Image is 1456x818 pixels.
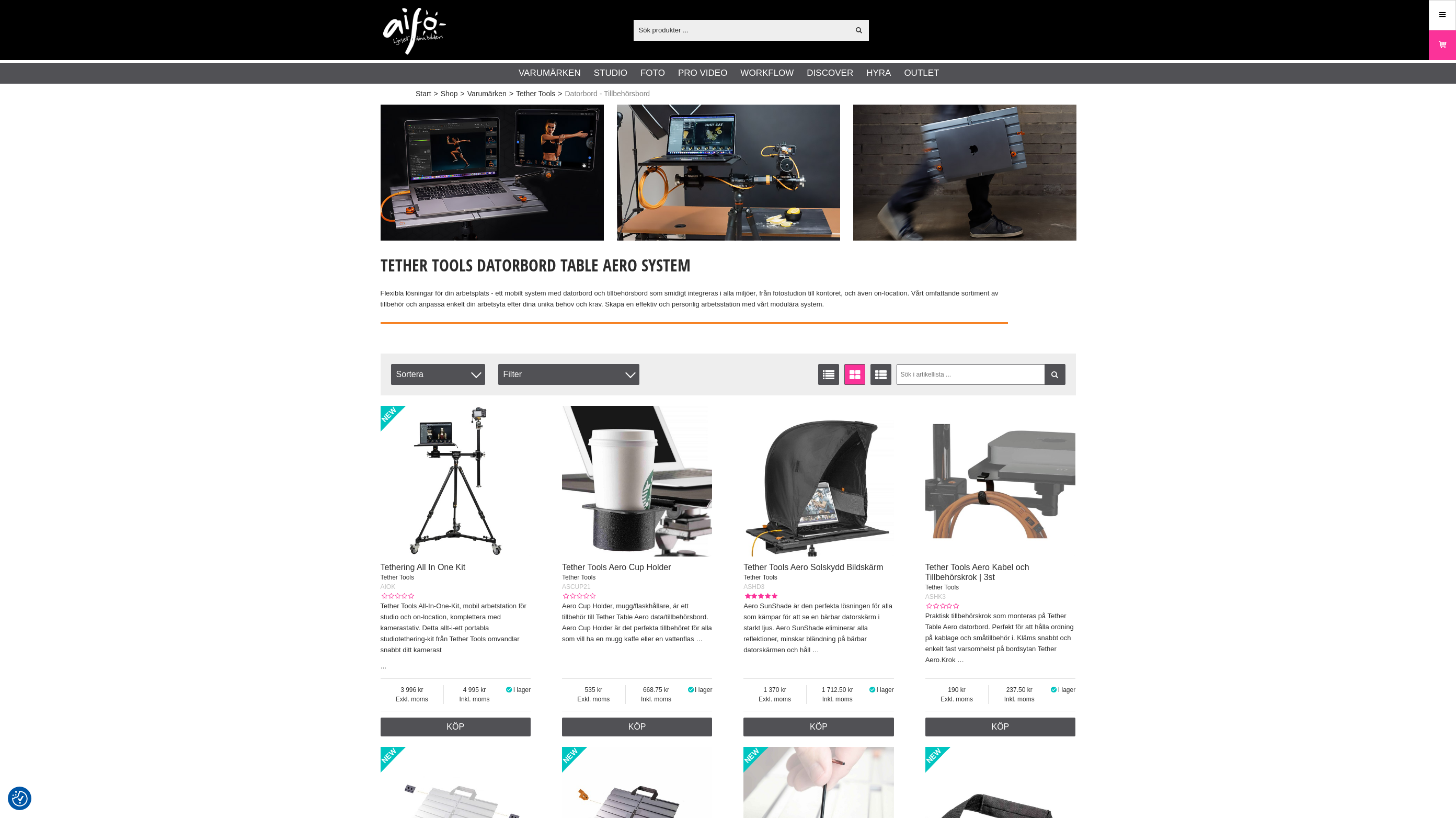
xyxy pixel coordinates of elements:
[381,563,466,572] a: Tethering All In One Kit
[897,364,1065,385] input: Sök i artikellista ...
[381,663,387,670] a: …
[1058,686,1075,694] span: I lager
[562,406,713,556] img: Tether Tools Aero Cup Holder
[562,583,591,590] span: ASCUP21
[695,686,712,694] span: I lager
[562,685,625,695] span: 535
[383,8,446,55] img: logo.png
[743,695,806,704] span: Exkl. moms
[626,695,687,704] span: Inkl. moms
[498,364,639,385] div: Filter
[558,88,562,99] span: >
[743,685,806,695] span: 1 370
[868,686,877,694] i: I lager
[1050,686,1058,694] i: I lager
[444,695,505,704] span: Inkl. moms
[381,574,414,581] span: Tether Tools
[807,685,868,695] span: 1 712.50
[743,592,777,601] div: Kundbetyg: 5.00
[562,695,625,704] span: Exkl. moms
[904,66,939,80] a: Outlet
[444,685,505,695] span: 4 995
[925,695,989,704] span: Exkl. moms
[381,718,531,736] a: Köp
[460,88,464,99] span: >
[381,695,444,704] span: Exkl. moms
[876,686,893,694] span: I lager
[562,592,595,601] div: Kundbetyg: 0
[844,364,865,385] a: Fönstervisning
[617,105,840,241] img: Annons:002 ban-workstation-003.jpg
[562,574,595,581] span: Tether Tools
[743,406,894,556] img: Tether Tools Aero Solskydd Bildskärm
[381,685,444,695] span: 3 996
[594,66,627,80] a: Studio
[381,406,531,556] img: Tethering All In One Kit
[513,686,531,694] span: I lager
[807,66,853,80] a: Discover
[381,583,396,590] span: AIOK
[381,322,1008,324] img: Workstations from Tether Tools
[12,789,28,808] button: Samtyckesinställningar
[434,88,438,99] span: >
[925,685,989,695] span: 190
[678,66,727,80] a: Pro Video
[743,574,777,581] span: Tether Tools
[391,364,485,385] span: Sortera
[519,66,581,80] a: Varumärken
[866,66,891,80] a: Hyra
[381,254,1008,277] h1: Tether Tools Datorbord Table Aero System
[925,406,1076,556] img: Tether Tools Aero Kabel och Tillbehörskrok | 3st
[925,593,946,600] span: ASHK3
[441,88,458,99] a: Shop
[1045,364,1065,385] a: Filtrera
[925,601,959,611] div: Kundbetyg: 0
[925,611,1076,665] p: Praktisk tillbehörskrok som monteras på Tether Table Aero datorbord. Perfekt för att hålla ordnin...
[743,563,883,572] a: Tether Tools Aero Solskydd Bildskärm
[640,66,665,80] a: Foto
[416,88,431,99] a: Start
[505,686,513,694] i: I lager
[634,22,850,38] input: Sök produkter ...
[562,563,671,572] a: Tether Tools Aero Cup Holder
[743,718,894,736] a: Köp
[925,563,1029,582] a: Tether Tools Aero Kabel och Tillbehörskrok | 3st
[381,601,531,655] p: Tether Tools All-In-One-Kit, mobil arbetstation för studio och on-location, komplettera med kamer...
[381,288,1008,310] p: Flexibla lösningar för din arbetsplats - ett mobilt system med datorbord och tillbehörsbord som s...
[812,646,819,654] a: …
[740,66,794,80] a: Workflow
[516,88,555,99] a: Tether Tools
[562,601,713,644] p: Aero Cup Holder, mugg/flaskhållare, är ett tillbehör till Tether Table Aero data/tillbehörsbord. ...
[743,583,764,590] span: ASHD3
[989,695,1050,704] span: Inkl. moms
[957,656,964,664] a: …
[626,685,687,695] span: 668.75
[818,364,839,385] a: Listvisning
[925,718,1076,736] a: Köp
[12,791,28,806] img: Revisit consent button
[509,88,513,99] span: >
[562,718,713,736] a: Köp
[925,584,959,591] span: Tether Tools
[989,685,1050,695] span: 237.50
[381,105,604,241] img: Annons:001 ban-workstation-001.jpg
[381,592,414,601] div: Kundbetyg: 0
[565,88,650,99] span: Datorbord - Tillbehörsbord
[743,601,894,655] p: Aero SunShade är den perfekta lösningen för alla som kämpar för att se en bärbar datorskärm i sta...
[686,686,695,694] i: I lager
[870,364,891,385] a: Utökad listvisning
[467,88,507,99] a: Varumärken
[853,105,1076,241] img: Annons:003 ban-workstation-002.jpg
[807,695,868,704] span: Inkl. moms
[696,635,703,643] a: …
